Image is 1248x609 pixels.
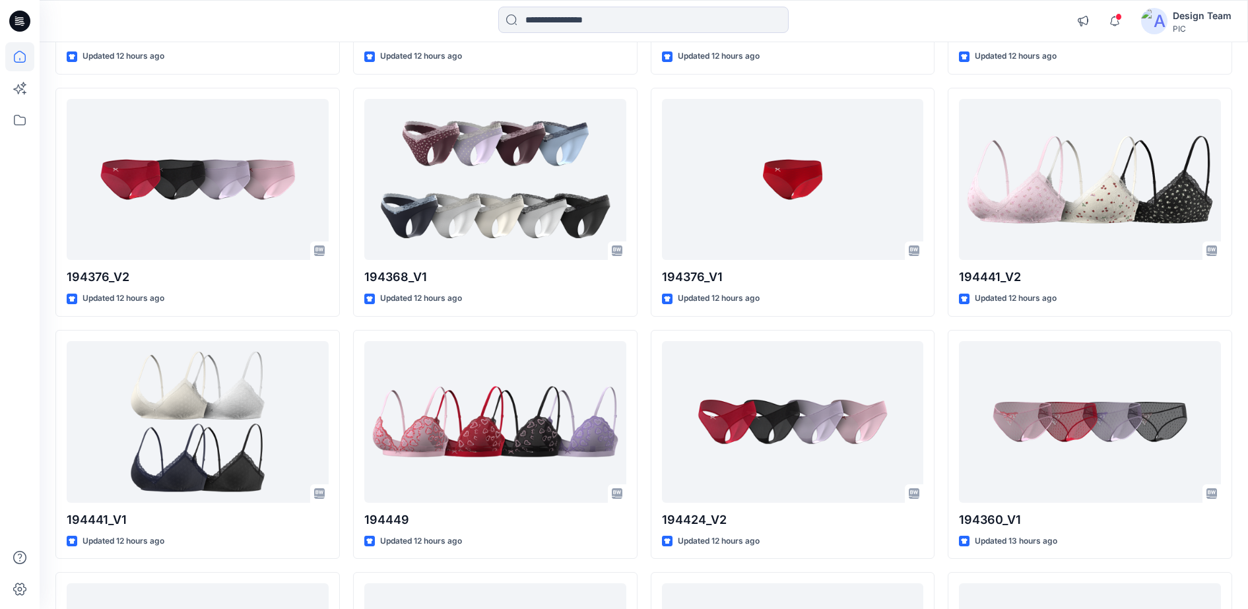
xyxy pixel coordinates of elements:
[662,511,924,529] p: 194424_V2
[380,292,462,305] p: Updated 12 hours ago
[364,268,626,286] p: 194368_V1
[678,534,760,548] p: Updated 12 hours ago
[975,534,1057,548] p: Updated 13 hours ago
[662,99,924,261] a: 194376_V1
[975,292,1057,305] p: Updated 12 hours ago
[678,292,760,305] p: Updated 12 hours ago
[82,292,164,305] p: Updated 12 hours ago
[959,99,1221,261] a: 194441_V2
[1173,8,1232,24] div: Design Team
[1141,8,1167,34] img: avatar
[959,341,1221,503] a: 194360_V1
[364,99,626,261] a: 194368_V1
[364,511,626,529] p: 194449
[67,341,329,503] a: 194441_V1
[364,341,626,503] a: 194449
[1173,24,1232,34] div: PIC
[662,268,924,286] p: 194376_V1
[82,49,164,63] p: Updated 12 hours ago
[678,49,760,63] p: Updated 12 hours ago
[67,511,329,529] p: 194441_V1
[959,511,1221,529] p: 194360_V1
[67,99,329,261] a: 194376_V2
[959,268,1221,286] p: 194441_V2
[380,534,462,548] p: Updated 12 hours ago
[380,49,462,63] p: Updated 12 hours ago
[662,341,924,503] a: 194424_V2
[82,534,164,548] p: Updated 12 hours ago
[67,268,329,286] p: 194376_V2
[975,49,1057,63] p: Updated 12 hours ago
